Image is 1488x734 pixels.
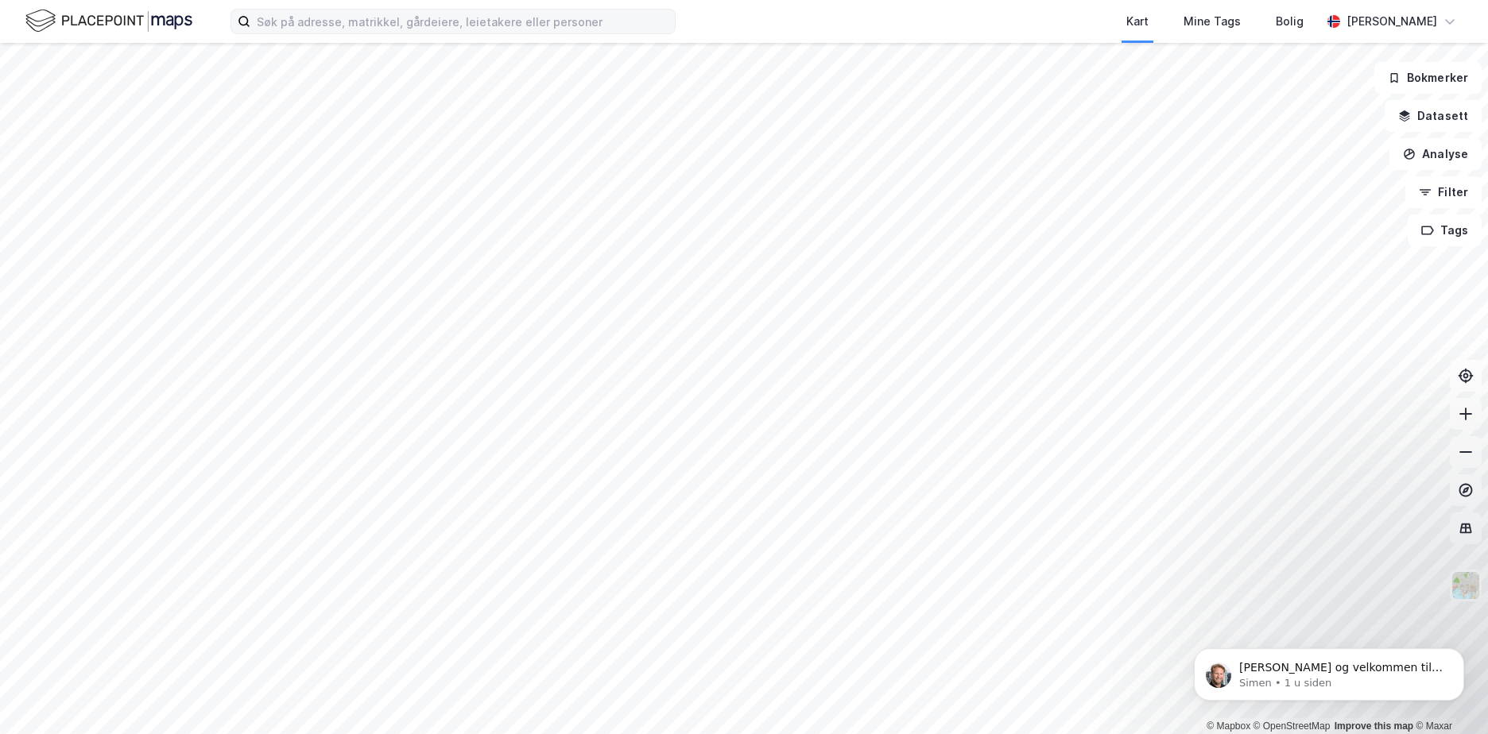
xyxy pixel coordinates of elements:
div: Bolig [1276,12,1304,31]
div: Mine Tags [1184,12,1241,31]
div: Kart [1126,12,1149,31]
img: logo.f888ab2527a4732fd821a326f86c7f29.svg [25,7,192,35]
input: Søk på adresse, matrikkel, gårdeiere, leietakere eller personer [250,10,675,33]
div: [PERSON_NAME] [1347,12,1437,31]
iframe: Intercom notifications melding [1170,615,1488,726]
